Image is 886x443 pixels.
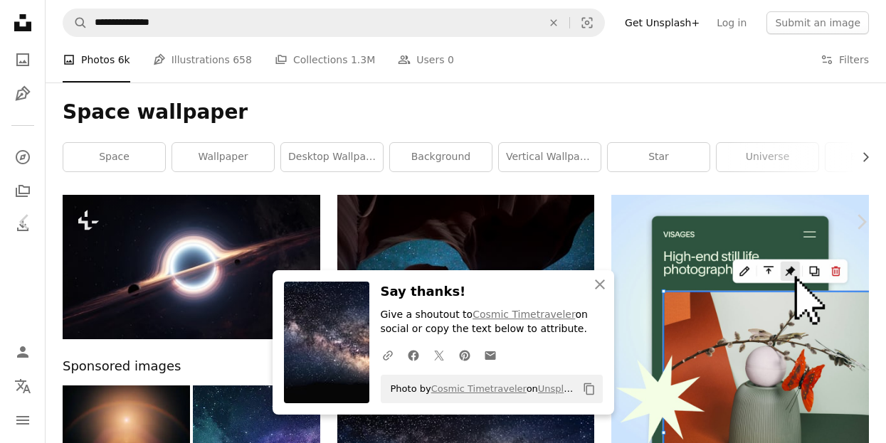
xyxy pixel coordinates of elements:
[275,37,375,82] a: Collections 1.3M
[233,52,252,68] span: 658
[390,143,492,171] a: background
[63,356,181,377] span: Sponsored images
[381,282,603,302] h3: Say thanks!
[821,37,869,82] button: Filters
[281,143,383,171] a: desktop wallpaper
[717,143,818,171] a: universe
[63,100,869,125] h1: Space wallpaper
[381,308,603,336] p: Give a shoutout to on social or copy the text below to attribute.
[9,406,37,434] button: Menu
[9,46,37,74] a: Photos
[836,154,886,290] a: Next
[766,11,869,34] button: Submit an image
[708,11,755,34] a: Log in
[478,341,503,369] a: Share over email
[538,383,580,394] a: Unsplash
[384,378,577,400] span: Photo by on
[9,143,37,171] a: Explore
[499,143,601,171] a: vertical wallpaper
[426,341,452,369] a: Share on Twitter
[337,195,595,366] img: blue starry night
[63,260,320,273] a: an artist's impression of a black hole in space
[63,9,605,37] form: Find visuals sitewide
[570,9,604,36] button: Visual search
[853,143,869,171] button: scroll list to the right
[608,143,710,171] a: star
[63,143,165,171] a: space
[398,37,454,82] a: Users 0
[448,52,454,68] span: 0
[538,9,569,36] button: Clear
[172,143,274,171] a: wallpaper
[577,377,601,401] button: Copy to clipboard
[9,372,37,400] button: Language
[431,383,527,394] a: Cosmic Timetraveler
[63,195,320,339] img: an artist's impression of a black hole in space
[401,341,426,369] a: Share on Facebook
[452,341,478,369] a: Share on Pinterest
[9,80,37,108] a: Illustrations
[351,52,375,68] span: 1.3M
[616,11,708,34] a: Get Unsplash+
[473,309,575,320] a: Cosmic Timetraveler
[63,9,88,36] button: Search Unsplash
[153,37,252,82] a: Illustrations 658
[9,338,37,366] a: Log in / Sign up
